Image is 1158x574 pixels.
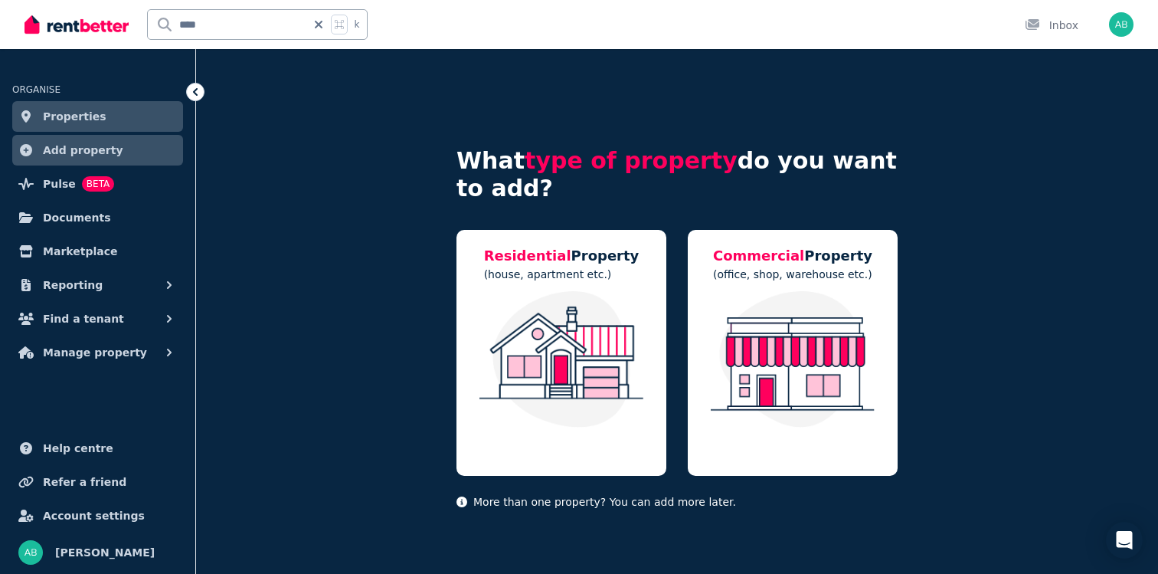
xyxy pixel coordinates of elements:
[525,147,738,174] span: type of property
[43,242,117,261] span: Marketplace
[43,107,106,126] span: Properties
[82,176,114,192] span: BETA
[713,245,872,267] h5: Property
[43,473,126,491] span: Refer a friend
[25,13,129,36] img: RentBetter
[12,84,61,95] span: ORGANISE
[55,543,155,562] span: [PERSON_NAME]
[354,18,359,31] span: k
[703,291,882,428] img: Commercial Property
[12,500,183,531] a: Account settings
[12,236,183,267] a: Marketplace
[456,494,898,510] p: More than one property? You can add more later.
[472,291,651,428] img: Residential Property
[12,135,183,166] a: Add property
[18,540,43,565] img: Assi Ben Bassat
[12,337,183,368] button: Manage property
[12,467,183,497] a: Refer a friend
[1109,12,1133,37] img: Assi Ben Bassat
[484,245,640,267] h5: Property
[456,147,898,202] h4: What do you want to add?
[12,433,183,464] a: Help centre
[43,141,123,159] span: Add property
[43,343,147,362] span: Manage property
[43,175,76,193] span: Pulse
[12,303,183,334] button: Find a tenant
[43,276,103,294] span: Reporting
[713,248,804,264] span: Commercial
[43,208,111,227] span: Documents
[43,507,145,525] span: Account settings
[12,202,183,233] a: Documents
[43,439,113,458] span: Help centre
[1025,18,1078,33] div: Inbox
[12,270,183,300] button: Reporting
[484,267,640,282] p: (house, apartment etc.)
[484,248,571,264] span: Residential
[713,267,872,282] p: (office, shop, warehouse etc.)
[12,101,183,132] a: Properties
[1106,522,1143,559] div: Open Intercom Messenger
[43,310,124,328] span: Find a tenant
[12,169,183,199] a: PulseBETA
